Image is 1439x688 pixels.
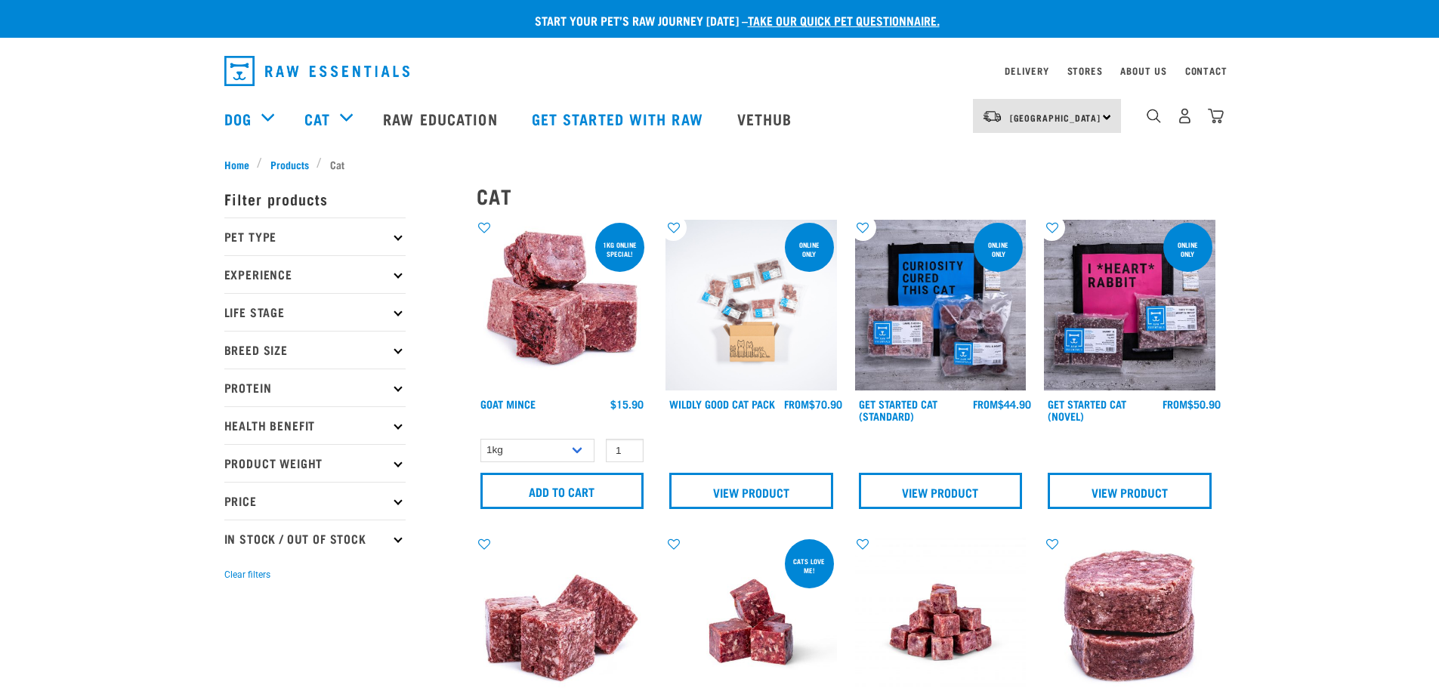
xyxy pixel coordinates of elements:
[224,331,406,369] p: Breed Size
[1147,109,1161,123] img: home-icon-1@2x.png
[1048,401,1126,418] a: Get Started Cat (Novel)
[1208,108,1224,124] img: home-icon@2x.png
[748,17,940,23] a: take our quick pet questionnaire.
[785,550,834,582] div: Cats love me!
[368,88,516,149] a: Raw Education
[1185,68,1227,73] a: Contact
[224,406,406,444] p: Health Benefit
[1163,398,1221,410] div: $50.90
[1005,68,1048,73] a: Delivery
[1044,220,1215,391] img: Assortment Of Raw Essential Products For Cats Including, Pink And Black Tote Bag With "I *Heart* ...
[1163,401,1187,406] span: FROM
[595,233,644,265] div: 1kg online special!
[973,398,1031,410] div: $44.90
[855,220,1027,391] img: Assortment Of Raw Essential Products For Cats Including, Blue And Black Tote Bag With "Curiosity ...
[973,401,998,406] span: FROM
[224,293,406,331] p: Life Stage
[785,233,834,265] div: ONLINE ONLY
[1163,233,1212,265] div: online only
[224,444,406,482] p: Product Weight
[224,107,252,130] a: Dog
[859,401,937,418] a: Get Started Cat (Standard)
[665,220,837,391] img: Cat 0 2sec
[669,401,775,406] a: Wildly Good Cat Pack
[224,156,258,172] a: Home
[477,220,648,391] img: 1077 Wild Goat Mince 01
[224,255,406,293] p: Experience
[1048,473,1212,509] a: View Product
[304,107,330,130] a: Cat
[517,88,722,149] a: Get started with Raw
[262,156,317,172] a: Products
[477,184,1215,208] h2: Cat
[224,56,409,86] img: Raw Essentials Logo
[1177,108,1193,124] img: user.png
[270,156,309,172] span: Products
[606,439,644,462] input: 1
[480,401,536,406] a: Goat Mince
[224,180,406,218] p: Filter products
[1010,115,1101,120] span: [GEOGRAPHIC_DATA]
[722,88,811,149] a: Vethub
[974,233,1023,265] div: online only
[610,398,644,410] div: $15.90
[212,50,1227,92] nav: dropdown navigation
[784,398,842,410] div: $70.90
[224,156,249,172] span: Home
[224,218,406,255] p: Pet Type
[982,110,1002,123] img: van-moving.png
[1120,68,1166,73] a: About Us
[224,369,406,406] p: Protein
[480,473,644,509] input: Add to cart
[224,156,1215,172] nav: breadcrumbs
[1067,68,1103,73] a: Stores
[224,520,406,557] p: In Stock / Out Of Stock
[224,568,270,582] button: Clear filters
[859,473,1023,509] a: View Product
[784,401,809,406] span: FROM
[224,482,406,520] p: Price
[669,473,833,509] a: View Product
